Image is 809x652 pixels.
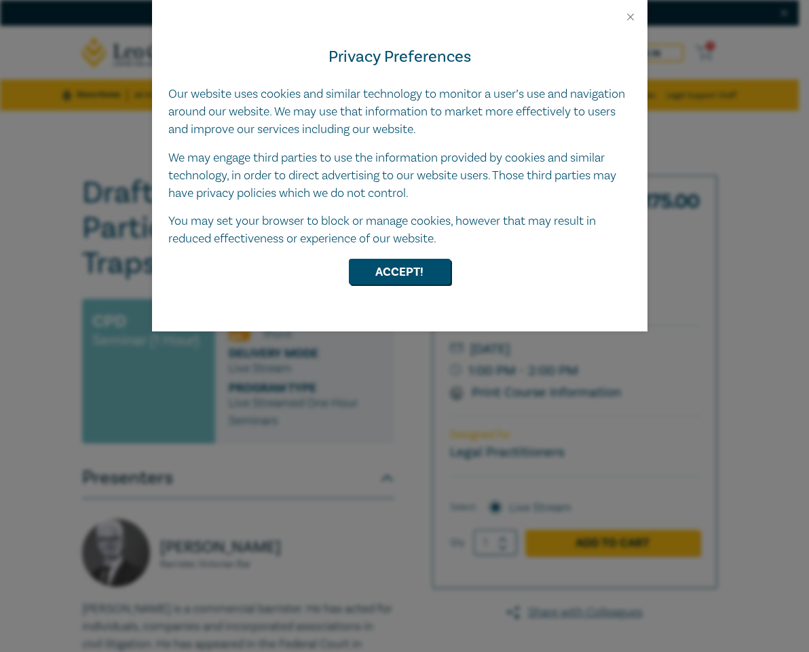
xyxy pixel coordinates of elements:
p: Our website uses cookies and similar technology to monitor a user’s use and navigation around our... [168,86,631,139]
p: We may engage third parties to use the information provided by cookies and similar technology, in... [168,149,631,202]
button: Accept! [349,259,451,285]
p: You may set your browser to block or manage cookies, however that may result in reduced effective... [168,213,631,248]
h4: Privacy Preferences [168,45,631,69]
button: Close [624,11,637,23]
